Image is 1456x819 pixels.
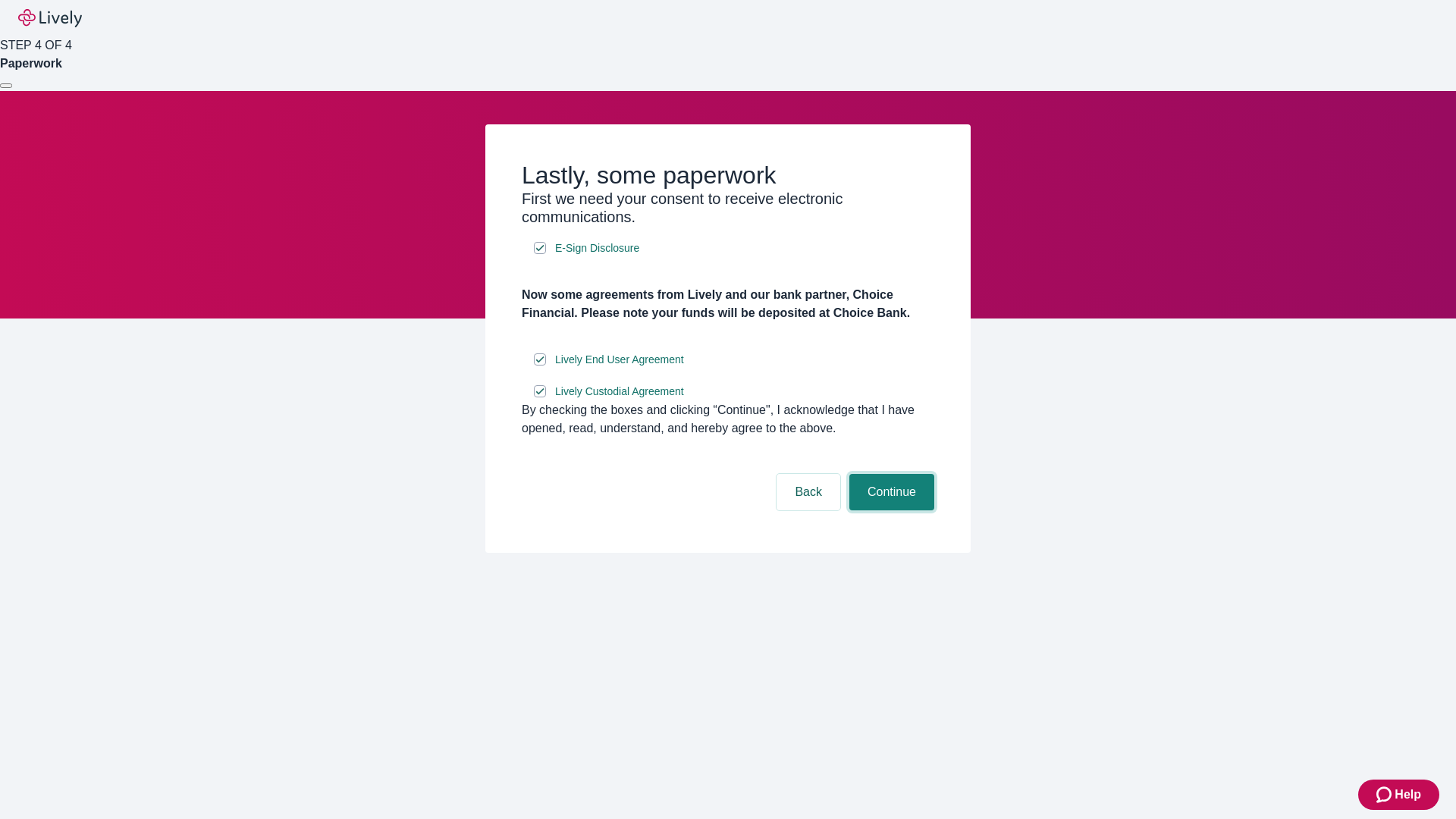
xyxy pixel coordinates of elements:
span: E-Sign Disclosure [555,240,639,256]
img: Lively [18,9,82,27]
span: Help [1395,786,1421,804]
div: By checking the boxes and clicking “Continue", I acknowledge that I have opened, read, understand... [522,401,934,438]
h2: Lastly, some paperwork [522,161,934,190]
button: Zendesk support iconHelp [1358,780,1439,810]
a: e-sign disclosure document [552,350,687,369]
h3: First we need your consent to receive electronic communications. [522,190,934,226]
span: Lively Custodial Agreement [555,384,684,400]
button: Continue [849,474,934,510]
svg: Zendesk support icon [1376,786,1395,804]
button: Back [777,474,840,510]
span: Lively End User Agreement [555,352,684,368]
a: e-sign disclosure document [552,239,642,258]
a: e-sign disclosure document [552,382,687,401]
h4: Now some agreements from Lively and our bank partner, Choice Financial. Please note your funds wi... [522,286,934,322]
